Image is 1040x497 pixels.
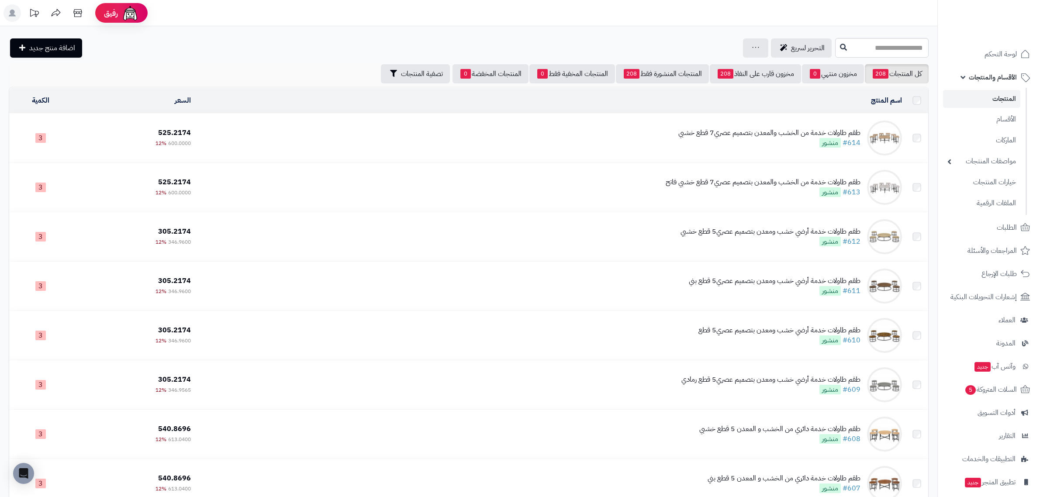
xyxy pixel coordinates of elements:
[35,281,46,291] span: 3
[943,310,1035,331] a: العملاء
[168,287,191,295] span: 346.9600
[819,237,841,246] span: منشور
[943,217,1035,238] a: الطلبات
[865,64,929,83] a: كل المنتجات208
[943,472,1035,493] a: تطبيق المتجرجديد
[678,128,860,138] div: طقم طاولات خدمة من الخشب والمعدن بتصميم عصري7 قطع خشبي
[819,138,841,148] span: منشور
[974,360,1016,373] span: وآتس آب
[537,69,548,79] span: 0
[964,383,1017,396] span: السلات المتروكة
[819,483,841,493] span: منشور
[981,22,1032,40] img: logo-2.png
[158,276,191,286] span: 305.2174
[943,240,1035,261] a: المراجعات والأسئلة
[819,434,841,444] span: منشور
[529,64,615,83] a: المنتجات المخفية فقط0
[13,463,34,484] div: Open Intercom Messenger
[681,375,860,385] div: طقم طاولات خدمة أرضي خشب ومعدن بتصميم عصري5 قطع رمادي
[381,64,450,83] button: تصفية المنتجات
[843,187,860,197] a: #613
[155,485,166,493] span: 12%
[710,64,801,83] a: مخزون قارب على النفاذ208
[943,110,1020,129] a: الأقسام
[10,38,82,58] a: اضافة منتج جديد
[666,177,860,187] div: طقم طاولات خدمة من الخشب والمعدن بتصميم عصري7 قطع خشبي فاتح
[35,380,46,390] span: 3
[978,407,1016,419] span: أدوات التسويق
[168,238,191,246] span: 346.9600
[867,219,902,254] img: طقم طاولات خدمة أرضي خشب ومعدن بتصميم عصري5 قطع خشبي
[155,287,166,295] span: 12%
[155,337,166,345] span: 12%
[791,43,825,53] span: التحرير لسريع
[155,189,166,197] span: 12%
[802,64,864,83] a: مخزون منتهي0
[121,4,139,22] img: ai-face.png
[718,69,733,79] span: 208
[943,286,1035,307] a: إشعارات التحويلات البنكية
[843,286,860,296] a: #611
[843,434,860,444] a: #608
[819,286,841,296] span: منشور
[168,139,191,147] span: 600.0000
[974,362,991,372] span: جديد
[168,485,191,493] span: 613.0400
[965,385,976,395] span: 5
[867,367,902,402] img: طقم طاولات خدمة أرضي خشب ومعدن بتصميم عصري5 قطع رمادي
[35,133,46,143] span: 3
[819,385,841,394] span: منشور
[943,263,1035,284] a: طلبات الإرجاع
[843,335,860,345] a: #610
[23,4,45,24] a: تحديثات المنصة
[35,479,46,488] span: 3
[843,236,860,247] a: #612
[843,483,860,494] a: #607
[999,430,1016,442] span: التقارير
[985,48,1017,60] span: لوحة التحكم
[969,71,1017,83] span: الأقسام والمنتجات
[962,453,1016,465] span: التطبيقات والخدمات
[843,138,860,148] a: #614
[810,69,820,79] span: 0
[867,269,902,304] img: طقم طاولات خدمة أرضي خشب ومعدن بتصميم عصري5 قطع بني
[168,435,191,443] span: 613.0400
[155,139,166,147] span: 12%
[965,478,981,487] span: جديد
[35,183,46,192] span: 3
[453,64,529,83] a: المنتجات المخفضة0
[460,69,471,79] span: 0
[158,177,191,187] span: 525.2174
[158,374,191,385] span: 305.2174
[155,238,166,246] span: 12%
[981,268,1017,280] span: طلبات الإرجاع
[708,473,860,483] div: طقم طاولات خدمة دائري من الخشب و المعدن 5 قطع بني
[943,379,1035,400] a: السلات المتروكة5
[867,170,902,205] img: طقم طاولات خدمة من الخشب والمعدن بتصميم عصري7 قطع خشبي فاتح
[943,333,1035,354] a: المدونة
[999,314,1016,326] span: العملاء
[698,325,860,335] div: طقم طاولات خدمة أرضي خشب ومعدن بتصميم عصري5 قطع
[943,90,1020,108] a: المنتجات
[950,291,1017,303] span: إشعارات التحويلات البنكية
[35,331,46,340] span: 3
[158,424,191,434] span: 540.8696
[104,8,118,18] span: رفيق
[943,425,1035,446] a: التقارير
[158,325,191,335] span: 305.2174
[681,227,860,237] div: طقم طاولات خدمة أرضي خشب ومعدن بتصميم عصري5 قطع خشبي
[401,69,443,79] span: تصفية المنتجات
[158,226,191,237] span: 305.2174
[964,476,1016,488] span: تطبيق المتجر
[867,318,902,353] img: طقم طاولات خدمة أرضي خشب ومعدن بتصميم عصري5 قطع
[943,194,1020,213] a: الملفات الرقمية
[873,69,888,79] span: 208
[943,356,1035,377] a: وآتس آبجديد
[168,189,191,197] span: 600.0000
[35,232,46,242] span: 3
[689,276,860,286] div: طقم طاولات خدمة أرضي خشب ومعدن بتصميم عصري5 قطع بني
[871,95,902,106] a: اسم المنتج
[943,173,1020,192] a: خيارات المنتجات
[819,335,841,345] span: منشور
[29,43,75,53] span: اضافة منتج جديد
